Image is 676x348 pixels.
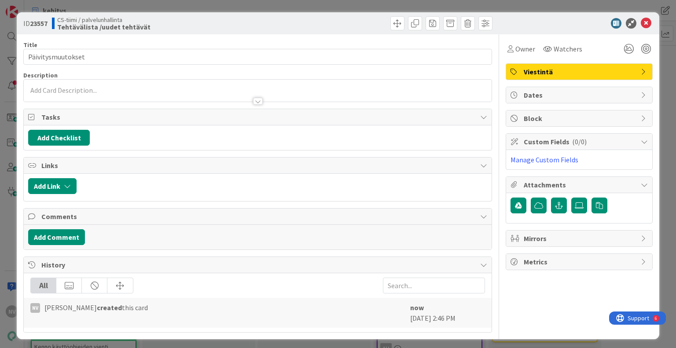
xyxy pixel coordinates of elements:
[511,155,578,164] a: Manage Custom Fields
[41,260,475,270] span: History
[23,41,37,49] label: Title
[41,160,475,171] span: Links
[524,66,636,77] span: Viestintä
[524,136,636,147] span: Custom Fields
[23,49,492,65] input: type card name here...
[524,90,636,100] span: Dates
[28,178,77,194] button: Add Link
[410,303,424,312] b: now
[30,303,40,313] div: NV
[57,23,151,30] b: Tehtävälista /uudet tehtävät
[410,302,485,323] div: [DATE] 2:46 PM
[572,137,587,146] span: ( 0/0 )
[524,113,636,124] span: Block
[44,302,148,313] span: [PERSON_NAME] this card
[524,233,636,244] span: Mirrors
[18,1,40,12] span: Support
[57,16,151,23] span: CS-tiimi / palvelunhallinta
[41,211,475,222] span: Comments
[31,278,56,293] div: All
[23,71,58,79] span: Description
[28,229,85,245] button: Add Comment
[23,18,48,29] span: ID
[383,278,485,293] input: Search...
[28,130,90,146] button: Add Checklist
[46,4,48,11] div: 6
[97,303,122,312] b: created
[524,179,636,190] span: Attachments
[524,256,636,267] span: Metrics
[515,44,535,54] span: Owner
[30,19,48,28] b: 23557
[554,44,582,54] span: Watchers
[41,112,475,122] span: Tasks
